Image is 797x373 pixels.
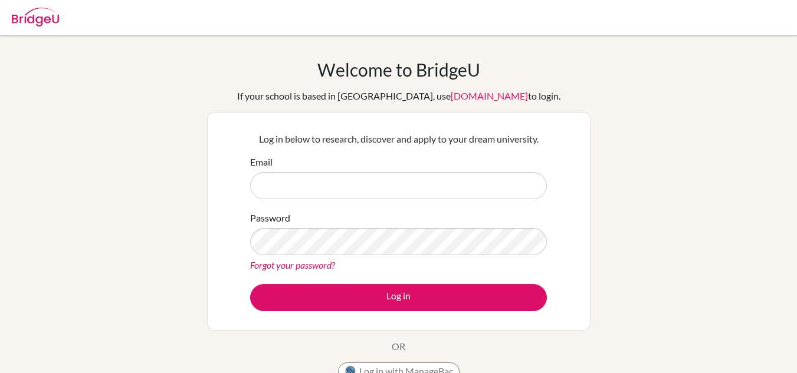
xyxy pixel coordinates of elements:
a: Forgot your password? [250,259,335,270]
a: [DOMAIN_NAME] [451,90,528,101]
p: Log in below to research, discover and apply to your dream university. [250,132,547,146]
button: Log in [250,284,547,311]
label: Password [250,211,290,225]
h1: Welcome to BridgeU [317,59,480,80]
label: Email [250,155,273,169]
img: Bridge-U [12,8,59,27]
p: OR [392,339,405,354]
div: If your school is based in [GEOGRAPHIC_DATA], use to login. [237,89,560,103]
